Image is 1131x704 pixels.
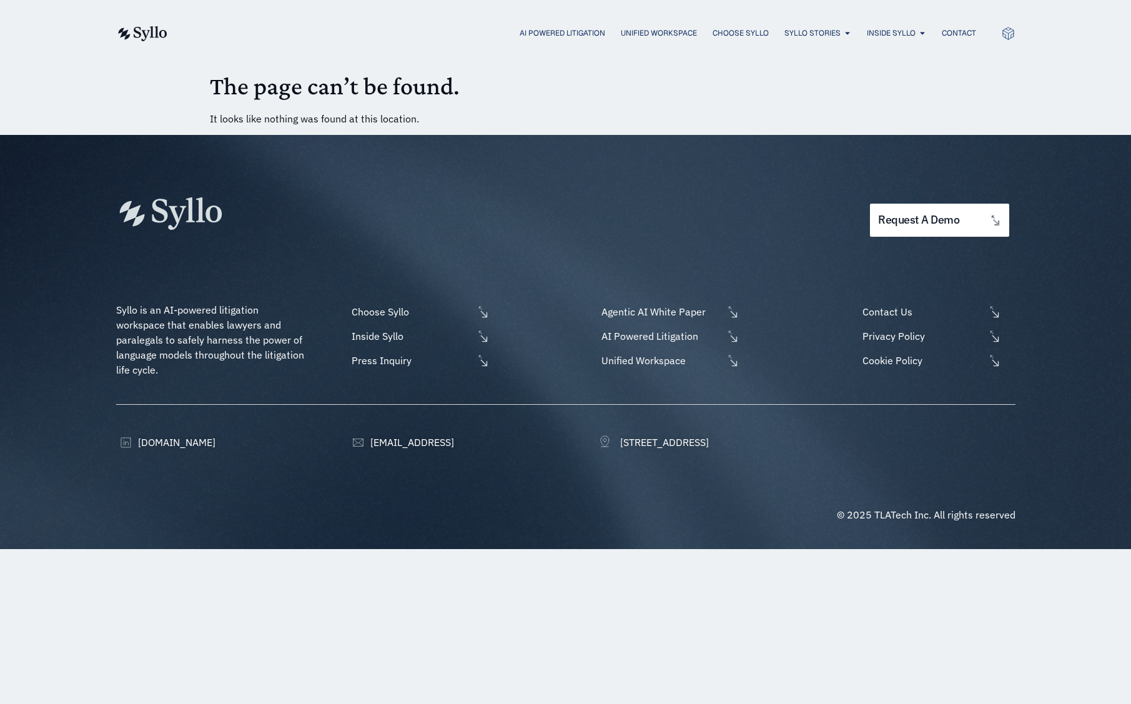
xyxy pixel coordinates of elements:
a: Syllo Stories [784,27,841,39]
span: Inside Syllo [348,329,473,344]
div: Menu Toggle [192,27,976,39]
a: AI Powered Litigation [520,27,605,39]
a: Choose Syllo [348,304,490,319]
a: Agentic AI White Paper [598,304,739,319]
span: AI Powered Litigation [598,329,723,344]
a: [EMAIL_ADDRESS] [348,435,454,450]
a: AI Powered Litigation [598,329,739,344]
span: Privacy Policy [859,329,984,344]
span: Unified Workspace [598,353,723,368]
span: Press Inquiry [348,353,473,368]
a: Contact [942,27,976,39]
span: Syllo is an AI-powered litigation workspace that enables lawyers and paralegals to safely harness... [116,304,307,376]
nav: Menu [192,27,976,39]
span: [STREET_ADDRESS] [617,435,709,450]
a: Contact Us [859,304,1015,319]
span: Cookie Policy [859,353,984,368]
span: © 2025 TLATech Inc. All rights reserved [837,508,1015,521]
a: Press Inquiry [348,353,490,368]
img: syllo [116,26,167,41]
span: Agentic AI White Paper [598,304,723,319]
a: [DOMAIN_NAME] [116,435,215,450]
span: Contact Us [859,304,984,319]
a: Unified Workspace [621,27,697,39]
a: Unified Workspace [598,353,739,368]
a: [STREET_ADDRESS] [598,435,709,450]
a: Cookie Policy [859,353,1015,368]
a: Inside Syllo [348,329,490,344]
a: Choose Syllo [713,27,769,39]
a: request a demo [870,204,1009,237]
span: Choose Syllo [348,304,473,319]
span: request a demo [878,214,959,226]
a: Inside Syllo [867,27,916,39]
p: It looks like nothing was found at this location. [210,111,922,126]
h1: The page can’t be found. [210,71,922,101]
span: [DOMAIN_NAME] [135,435,215,450]
a: Privacy Policy [859,329,1015,344]
span: [EMAIL_ADDRESS] [367,435,454,450]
